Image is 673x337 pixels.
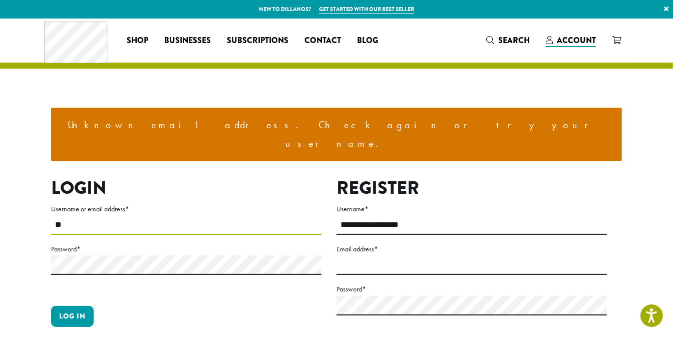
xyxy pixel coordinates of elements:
[127,35,148,47] span: Shop
[337,283,607,295] label: Password
[304,35,341,47] span: Contact
[164,35,211,47] span: Businesses
[51,243,321,255] label: Password
[357,35,378,47] span: Blog
[51,177,321,199] h2: Login
[119,33,156,49] a: Shop
[51,203,321,215] label: Username or email address
[319,5,414,14] a: Get started with our best seller
[51,306,94,327] button: Log in
[227,35,288,47] span: Subscriptions
[498,35,530,46] span: Search
[59,116,614,153] li: Unknown email address. Check again or try your username.
[337,203,607,215] label: Username
[557,35,596,46] span: Account
[337,177,607,199] h2: Register
[478,32,538,49] a: Search
[337,243,607,255] label: Email address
